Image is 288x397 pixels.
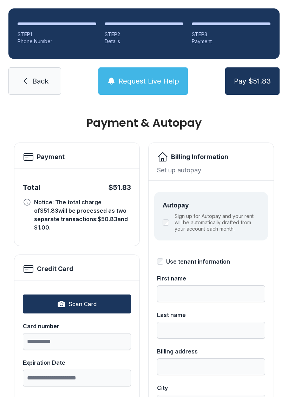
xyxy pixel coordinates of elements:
[234,76,271,86] span: Pay $51.83
[105,38,183,45] div: Details
[157,322,265,339] input: Last name
[18,38,96,45] div: Phone Number
[23,358,131,367] div: Expiration Date
[157,165,265,175] div: Set up autopay
[166,257,230,266] div: Use tenant information
[37,264,73,274] h2: Credit Card
[34,198,131,232] div: Notice: The total charge of $51.83 will be processed as two separate transactions: $50.83 and $1....
[163,200,260,210] div: Autopay
[68,300,97,308] span: Scan Card
[192,31,270,38] div: STEP 3
[157,274,265,283] div: First name
[171,152,228,162] h2: Billing Information
[37,152,65,162] h2: Payment
[109,183,131,192] div: $51.83
[32,76,48,86] span: Back
[157,285,265,302] input: First name
[157,384,265,392] div: City
[157,311,265,319] div: Last name
[118,76,179,86] span: Request Live Help
[157,347,265,356] div: Billing address
[23,370,131,386] input: Expiration Date
[23,183,40,192] div: Total
[157,358,265,375] input: Billing address
[14,117,274,128] h1: Payment & Autopay
[18,31,96,38] div: STEP 1
[105,31,183,38] div: STEP 2
[23,322,131,330] div: Card number
[192,38,270,45] div: Payment
[23,333,131,350] input: Card number
[175,213,260,232] label: Sign up for Autopay and your rent will be automatically drafted from your account each month.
